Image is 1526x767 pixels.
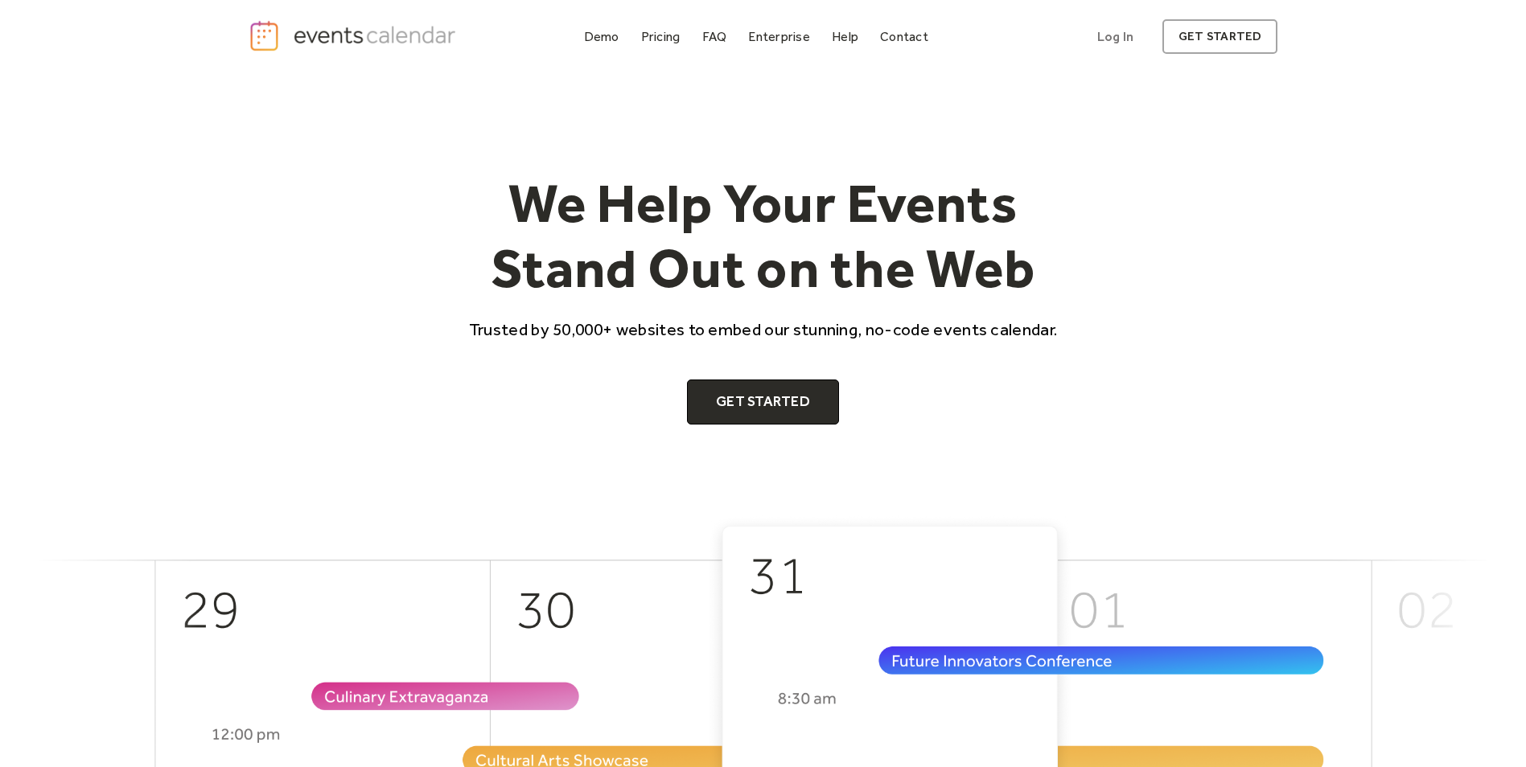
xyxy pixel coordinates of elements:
[702,32,727,41] div: FAQ
[825,26,865,47] a: Help
[874,26,935,47] a: Contact
[880,32,928,41] div: Contact
[641,32,681,41] div: Pricing
[696,26,734,47] a: FAQ
[832,32,858,41] div: Help
[455,318,1072,341] p: Trusted by 50,000+ websites to embed our stunning, no-code events calendar.
[1081,19,1150,54] a: Log In
[687,379,839,425] a: Get Started
[742,26,816,47] a: Enterprise
[635,26,687,47] a: Pricing
[1162,19,1277,54] a: get started
[748,32,809,41] div: Enterprise
[584,32,619,41] div: Demo
[455,170,1072,301] h1: We Help Your Events Stand Out on the Web
[578,26,626,47] a: Demo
